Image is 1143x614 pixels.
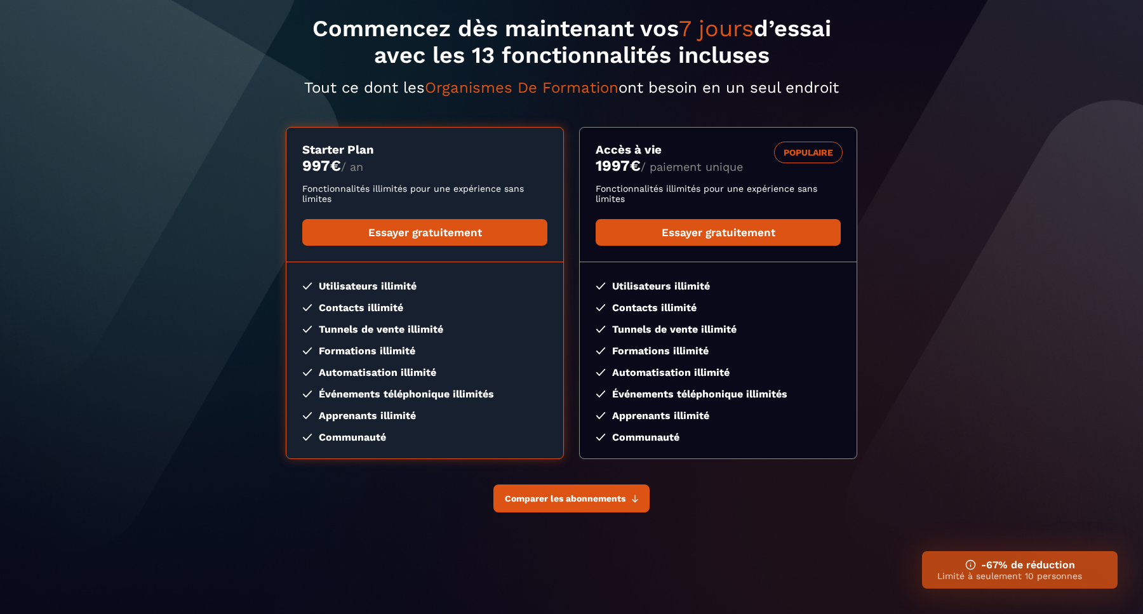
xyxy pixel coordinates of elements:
[302,184,547,204] p: Fonctionnalités illimités pour une expérience sans limites
[341,160,363,173] span: / an
[937,559,1102,571] h3: -67% de réduction
[596,412,606,419] img: checked
[596,410,841,422] li: Apprenants illimité
[596,388,841,400] li: Événements téléphonique illimités
[596,390,606,397] img: checked
[302,280,547,292] li: Utilisateurs illimité
[774,142,843,163] div: POPULAIRE
[302,431,547,443] li: Communauté
[302,366,547,378] li: Automatisation illimité
[302,323,547,335] li: Tunnels de vente illimité
[286,79,857,97] p: Tout ce dont les ont besoin en un seul endroit
[596,157,641,175] money: 1997
[596,219,841,246] a: Essayer gratuitement
[302,302,547,314] li: Contacts illimité
[302,283,312,290] img: checked
[596,369,606,376] img: checked
[965,559,976,570] img: ifno
[302,157,341,175] money: 997
[596,143,841,157] h3: Accès à vie
[330,157,341,175] currency: €
[596,431,841,443] li: Communauté
[302,410,547,422] li: Apprenants illimité
[596,304,606,311] img: checked
[505,493,625,504] span: Comparer les abonnements
[302,345,547,357] li: Formations illimité
[596,366,841,378] li: Automatisation illimité
[596,345,841,357] li: Formations illimité
[596,280,841,292] li: Utilisateurs illimité
[302,143,547,157] h3: Starter Plan
[302,434,312,441] img: checked
[596,323,841,335] li: Tunnels de vente illimité
[596,184,841,204] p: Fonctionnalités illimités pour une expérience sans limites
[302,304,312,311] img: checked
[302,412,312,419] img: checked
[630,157,641,175] currency: €
[937,571,1102,581] p: Limité à seulement 10 personnes
[302,219,547,246] a: Essayer gratuitement
[302,369,312,376] img: checked
[596,326,606,333] img: checked
[596,283,606,290] img: checked
[302,388,547,400] li: Événements téléphonique illimités
[302,326,312,333] img: checked
[286,15,857,69] h1: Commencez dès maintenant vos d’essai avec les 13 fonctionnalités incluses
[596,302,841,314] li: Contacts illimité
[596,434,606,441] img: checked
[302,347,312,354] img: checked
[641,160,743,173] span: / paiement unique
[596,347,606,354] img: checked
[679,15,754,42] span: 7 jours
[302,390,312,397] img: checked
[425,79,618,97] span: Organismes De Formation
[493,484,650,512] button: Comparer les abonnements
